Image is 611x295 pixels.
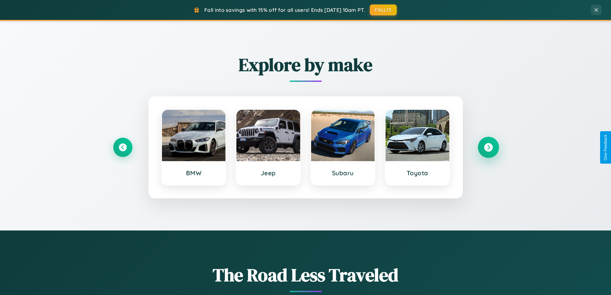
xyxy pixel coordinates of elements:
[370,4,397,15] button: FALL15
[392,169,443,177] h3: Toyota
[113,263,498,287] h1: The Road Less Traveled
[603,134,608,161] div: Give Feedback
[204,7,365,13] span: Fall into savings with 15% off for all users! Ends [DATE] 10am PT.
[243,169,294,177] h3: Jeep
[168,169,219,177] h3: BMW
[113,52,498,77] h2: Explore by make
[318,169,369,177] h3: Subaru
